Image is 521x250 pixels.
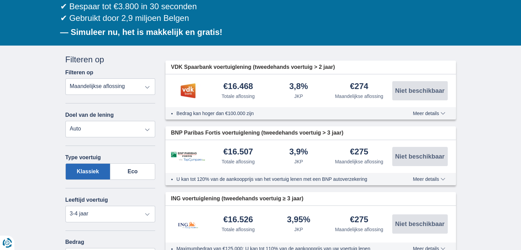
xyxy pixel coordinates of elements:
[65,70,94,76] label: Filteren op
[65,239,156,245] label: Bedrag
[65,154,101,161] label: Type voertuig
[171,82,205,99] img: product.pl.alt VDK bank
[223,82,253,91] div: €16.468
[65,112,114,118] label: Doel van de lening
[289,148,308,157] div: 3,9%
[65,54,156,65] div: Filteren op
[289,82,308,91] div: 3,8%
[392,147,448,166] button: Niet beschikbaar
[350,215,368,225] div: €275
[223,148,253,157] div: €16.507
[222,93,255,100] div: Totale aflossing
[335,93,383,100] div: Maandelijkse aflossing
[171,129,343,137] span: BNP Paribas Fortis voertuiglening (tweedehands voertuig > 3 jaar)
[413,177,445,182] span: Meer details
[110,163,155,180] label: Eco
[171,195,303,203] span: ING voertuiglening (tweedehands voertuig ≥ 3 jaar)
[60,27,223,37] b: — Simuleer nu, het is makkelijk en gratis!
[294,93,303,100] div: JKP
[350,148,368,157] div: €275
[171,63,335,71] span: VDK Spaarbank voertuiglening (tweedehands voertuig > 2 jaar)
[65,197,108,203] label: Leeftijd voertuig
[335,158,383,165] div: Maandelijkse aflossing
[65,163,111,180] label: Klassiek
[408,111,450,116] button: Meer details
[287,215,310,225] div: 3,95%
[294,158,303,165] div: JKP
[171,213,205,236] img: product.pl.alt ING
[392,214,448,234] button: Niet beschikbaar
[294,226,303,233] div: JKP
[395,88,444,94] span: Niet beschikbaar
[176,110,388,117] li: Bedrag kan hoger dan €100.000 zijn
[176,176,388,183] li: U kan tot 120% van de aankoopprijs van het voertuig lenen met een BNP autoverzekering
[395,153,444,160] span: Niet beschikbaar
[395,221,444,227] span: Niet beschikbaar
[392,81,448,100] button: Niet beschikbaar
[350,82,368,91] div: €274
[222,226,255,233] div: Totale aflossing
[413,111,445,116] span: Meer details
[222,158,255,165] div: Totale aflossing
[408,176,450,182] button: Meer details
[223,215,253,225] div: €16.526
[171,152,205,162] img: product.pl.alt BNP Paribas Fortis
[335,226,383,233] div: Maandelijkse aflossing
